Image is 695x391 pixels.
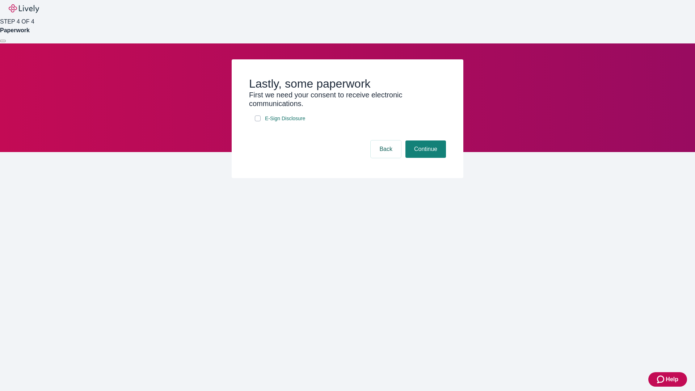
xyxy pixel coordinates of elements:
a: e-sign disclosure document [264,114,307,123]
button: Back [371,140,401,158]
span: Help [666,375,678,384]
span: E-Sign Disclosure [265,115,305,122]
button: Zendesk support iconHelp [648,372,687,387]
svg: Zendesk support icon [657,375,666,384]
h3: First we need your consent to receive electronic communications. [249,91,446,108]
img: Lively [9,4,39,13]
button: Continue [405,140,446,158]
h2: Lastly, some paperwork [249,77,446,91]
